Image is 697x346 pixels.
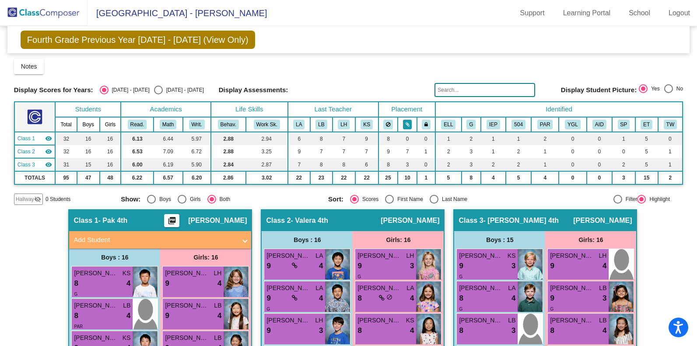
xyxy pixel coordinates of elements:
td: 6.20 [183,171,211,184]
td: 1 [658,158,683,171]
button: SP [618,120,630,129]
span: 8 [459,293,463,304]
span: KS [123,333,131,343]
span: Show: [121,195,140,203]
span: 4 [319,293,323,304]
span: G [459,307,462,311]
div: First Name [394,195,423,203]
span: - [PERSON_NAME] 4th [483,216,559,225]
button: Print Students Details [164,214,179,227]
td: 4 [481,171,506,184]
td: 2.94 [246,132,288,145]
mat-icon: visibility [45,135,52,142]
td: 2 [435,145,462,158]
span: LA [508,284,515,293]
td: 0 [417,132,435,145]
td: 1 [417,171,435,184]
td: 22 [288,171,310,184]
td: 2.86 [211,171,246,184]
span: 4 [602,325,606,336]
span: 3 [319,325,323,336]
span: LA [315,251,323,260]
td: 1 [481,132,506,145]
div: Girls: 16 [353,231,444,249]
span: Display Scores for Years: [14,86,93,94]
span: [PERSON_NAME] [74,269,118,278]
td: 2.88 [211,132,246,145]
td: 0 [612,145,635,158]
span: LH [599,251,607,260]
td: 2 [658,171,683,184]
th: 504 Plan [506,117,531,132]
span: 8 [357,293,361,304]
td: 6.22 [121,171,153,184]
td: Kelley Harrington - Harrington 4th [14,158,55,171]
th: Keep with teacher [417,117,435,132]
td: 2 [481,158,506,171]
th: Academics [121,102,210,117]
td: 6.00 [121,158,153,171]
span: LA [315,284,323,293]
th: Gifted and Talented [462,117,481,132]
span: 9 [459,260,463,272]
button: PAR [537,120,553,129]
div: Both [216,195,231,203]
span: - Valera 4th [291,216,328,225]
span: 4 [126,310,130,322]
th: Individualized Education Plan [481,117,506,132]
td: 6.44 [154,132,183,145]
button: Math [160,120,176,129]
span: 4 [410,325,414,336]
span: LB [508,316,515,325]
td: 5 [435,171,462,184]
td: 5 [635,145,658,158]
span: [PERSON_NAME] [550,316,594,325]
mat-radio-group: Select an option [639,84,683,96]
span: 9 [266,293,270,304]
span: LH [406,251,414,260]
span: 0 Students [46,195,70,203]
span: [PERSON_NAME] [459,316,503,325]
div: Boys : 16 [69,249,160,266]
mat-radio-group: Select an option [328,195,529,204]
span: [PERSON_NAME] [74,301,118,310]
span: 3 [511,325,515,336]
div: Filter [622,195,637,203]
th: Kimberly Slattery [355,117,378,132]
td: 16 [77,145,100,158]
td: 0 [417,158,435,171]
mat-radio-group: Select an option [100,86,204,94]
button: AID [592,120,606,129]
span: Notes [21,63,37,70]
button: LA [293,120,305,129]
td: 2.84 [211,158,246,171]
mat-icon: visibility_off [34,196,41,203]
button: G [466,120,476,129]
span: Display Assessments: [219,86,288,94]
span: LH [214,269,222,278]
td: 32 [55,132,77,145]
div: Boys : 16 [262,231,353,249]
td: 8 [333,158,355,171]
button: 504 [511,120,525,129]
mat-icon: visibility [45,148,52,155]
span: [PERSON_NAME] Clover [459,251,503,260]
span: Class 1 [74,216,98,225]
td: 0 [559,132,586,145]
mat-icon: picture_as_pdf [167,216,177,228]
td: 16 [100,132,121,145]
td: 5.97 [183,132,211,145]
span: 9 [165,310,169,322]
td: 5 [635,158,658,171]
span: [PERSON_NAME] [188,216,247,225]
th: Speech only [612,117,635,132]
td: 15 [77,158,100,171]
td: 5 [506,171,531,184]
mat-panel-title: Add Student [74,235,236,245]
span: 3 [511,260,515,272]
div: [DATE] - [DATE] [109,86,150,94]
td: 2 [462,132,481,145]
span: KS [406,316,414,325]
td: 0 [658,132,683,145]
td: 8 [378,132,398,145]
